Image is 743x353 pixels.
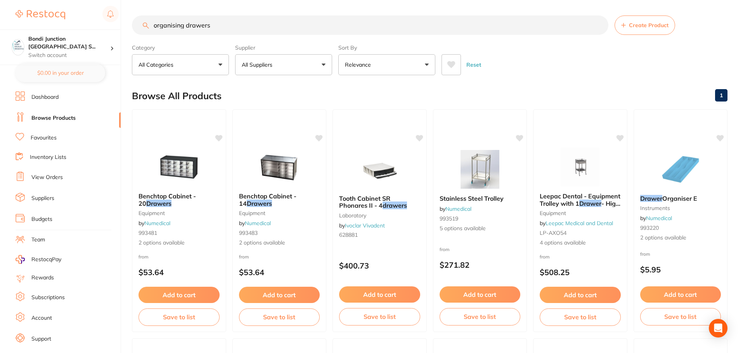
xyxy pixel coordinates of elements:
[709,319,727,338] div: Open Intercom Messenger
[132,91,222,102] h2: Browse All Products
[31,314,52,322] a: Account
[579,200,601,207] em: Drawer
[540,287,621,303] button: Add to cart
[235,44,332,51] label: Supplier
[16,255,61,264] a: RestocqPay
[239,210,320,216] small: equipment
[139,192,196,207] span: Benchtop Cabinet - 20
[640,215,672,222] span: by
[339,222,385,229] span: by
[144,220,170,227] a: Numedical
[339,195,420,209] b: Tooth Cabinet SR Phonares II - 4 drawers
[247,200,272,207] em: Drawers
[339,195,390,209] span: Tooth Cabinet SR Phonares II - 4
[440,308,521,325] button: Save to list
[239,268,320,277] p: $53.64
[546,220,613,227] a: Leepac Medical and Dental
[132,15,608,35] input: Search Products
[615,15,675,35] button: Create Product
[440,215,458,222] span: 993519
[640,205,721,211] small: instruments
[254,148,305,186] img: Benchtop Cabinet - 14 Drawers
[12,40,24,52] img: Bondi Junction Sydney Specialist Periodontics
[139,210,220,216] small: equipment
[640,251,650,257] span: from
[540,193,621,207] b: Leepac Dental - Equipment Trolley with 1 Drawer - High Quality Dental Product
[655,150,706,189] img: Drawer Organiser E
[440,225,521,232] span: 5 options available
[640,286,721,303] button: Add to cart
[31,93,59,101] a: Dashboard
[31,294,65,301] a: Subscriptions
[338,44,435,51] label: Sort By
[555,148,605,186] img: Leepac Dental - Equipment Trolley with 1 Drawer - High Quality Dental Product
[540,239,621,247] span: 4 options available
[239,229,258,236] span: 993483
[139,287,220,303] button: Add to cart
[242,61,275,69] p: All Suppliers
[540,200,620,214] span: - High Quality Dental Product
[239,308,320,325] button: Save to list
[345,222,385,229] a: Ivoclar Vivadent
[31,215,52,223] a: Budgets
[28,35,110,50] h4: Bondi Junction Sydney Specialist Periodontics
[540,192,620,207] span: Leepac Dental - Equipment Trolley with 1
[339,261,420,270] p: $400.73
[16,10,65,19] img: Restocq Logo
[30,153,66,161] a: Inventory Lists
[132,54,229,75] button: All Categories
[464,54,483,75] button: Reset
[646,215,672,222] a: Numedical
[235,54,332,75] button: All Suppliers
[339,286,420,303] button: Add to cart
[440,246,450,252] span: from
[239,220,271,227] span: by
[245,220,271,227] a: Numedical
[640,265,721,274] p: $5.95
[345,61,374,69] p: Relevance
[715,88,727,103] a: 1
[139,193,220,207] b: Benchtop Cabinet - 20 Drawers
[139,239,220,247] span: 2 options available
[339,308,420,325] button: Save to list
[440,195,504,202] span: Stainless Steel Trolley
[139,61,177,69] p: All Categories
[132,44,229,51] label: Category
[239,192,296,207] span: Benchtop Cabinet - 14
[640,195,721,202] b: Drawer Organiser E
[239,254,249,260] span: from
[339,231,358,238] span: 628881
[31,236,45,244] a: Team
[540,268,621,277] p: $508.25
[640,308,721,325] button: Save to list
[239,193,320,207] b: Benchtop Cabinet - 14 Drawers
[540,254,550,260] span: from
[31,195,54,202] a: Suppliers
[540,220,613,227] span: by
[139,229,157,236] span: 993481
[16,64,105,82] button: $0.00 in your order
[339,212,420,219] small: laboratory
[445,205,471,212] a: Numedical
[540,308,621,325] button: Save to list
[31,114,76,122] a: Browse Products
[31,174,63,181] a: View Orders
[16,255,25,264] img: RestocqPay
[139,268,220,277] p: $53.64
[139,308,220,325] button: Save to list
[354,150,405,189] img: Tooth Cabinet SR Phonares II - 4 drawers
[338,54,435,75] button: Relevance
[640,224,659,231] span: 993220
[31,256,61,263] span: RestocqPay
[440,205,471,212] span: by
[440,286,521,303] button: Add to cart
[31,274,54,282] a: Rewards
[455,150,505,189] img: Stainless Steel Trolley
[31,335,51,343] a: Support
[239,287,320,303] button: Add to cart
[640,234,721,242] span: 2 options available
[662,195,697,202] span: Organiser E
[440,195,521,202] b: Stainless Steel Trolley
[383,201,407,209] em: drawers
[139,220,170,227] span: by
